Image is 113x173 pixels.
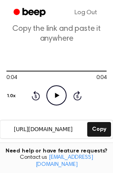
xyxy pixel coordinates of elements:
[6,89,18,103] button: 1.0x
[6,74,17,82] span: 0:04
[87,122,111,137] button: Copy
[96,74,107,82] span: 0:04
[67,3,105,22] a: Log Out
[8,5,53,21] a: Beep
[6,24,107,44] p: Copy the link and paste it anywhere
[36,155,93,167] a: [EMAIL_ADDRESS][DOMAIN_NAME]
[5,154,108,168] span: Contact us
